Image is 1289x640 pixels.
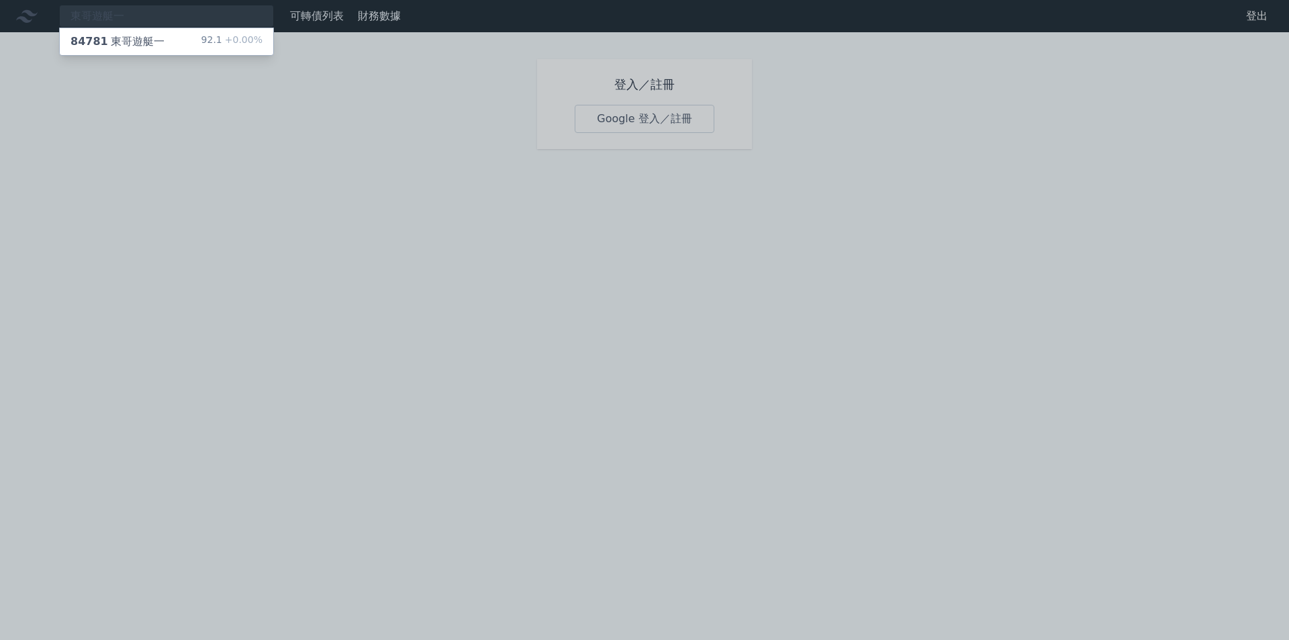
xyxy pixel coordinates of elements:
[60,28,273,55] a: 84781東哥遊艇一 92.1+0.00%
[201,34,262,50] div: 92.1
[70,35,108,48] span: 84781
[70,34,164,50] div: 東哥遊艇一
[1222,576,1289,640] iframe: Chat Widget
[222,34,262,45] span: +0.00%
